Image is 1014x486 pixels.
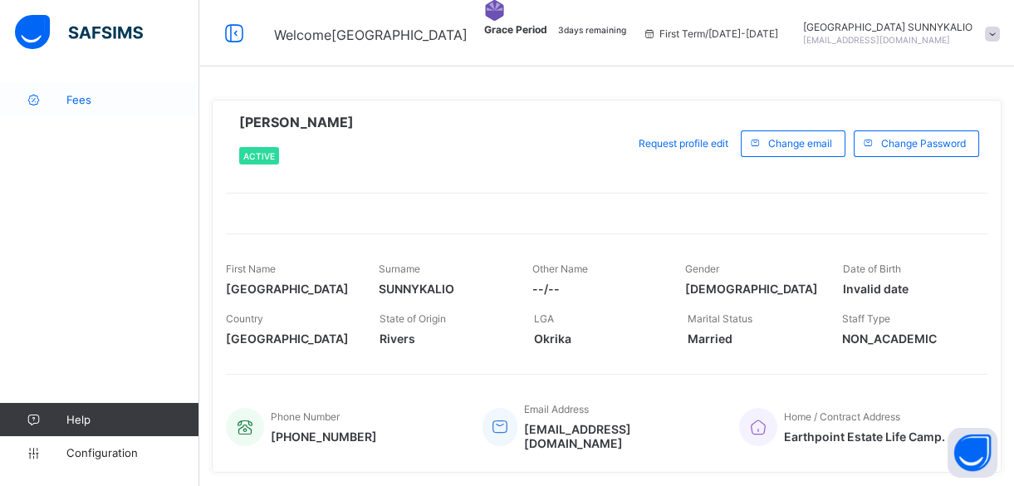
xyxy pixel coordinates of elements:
[66,93,199,106] span: Fees
[380,312,446,325] span: State of Origin
[15,15,143,50] img: safsims
[271,410,340,423] span: Phone Number
[226,263,276,275] span: First Name
[795,21,1008,46] div: FLORENCESUNNYKALIO
[803,21,972,33] span: [GEOGRAPHIC_DATA] SUNNYKALIO
[843,263,901,275] span: Date of Birth
[271,430,377,444] span: [PHONE_NUMBER]
[379,282,507,296] span: SUNNYKALIO
[842,331,971,346] span: NON_ACADEMIC
[688,312,752,325] span: Marital Status
[639,137,728,150] span: Request profile edit
[380,331,508,346] span: Rivers
[226,331,355,346] span: [GEOGRAPHIC_DATA]
[768,137,832,150] span: Change email
[379,263,420,275] span: Surname
[532,282,660,296] span: --/--
[842,312,890,325] span: Staff Type
[784,430,945,444] span: Earthpoint Estate Life Camp.
[534,312,554,325] span: LGA
[843,282,971,296] span: Invalid date
[524,422,714,450] span: [EMAIL_ADDRESS][DOMAIN_NAME]
[66,446,198,459] span: Configuration
[643,27,778,40] span: session/term information
[948,428,997,478] button: Open asap
[532,263,588,275] span: Other Name
[274,27,468,43] span: Welcome [GEOGRAPHIC_DATA]
[685,263,719,275] span: Gender
[803,35,950,45] span: [EMAIL_ADDRESS][DOMAIN_NAME]
[524,403,589,415] span: Email Address
[66,413,198,426] span: Help
[243,151,275,161] span: Active
[226,312,263,325] span: Country
[558,25,626,35] span: 3 days remaining
[688,331,816,346] span: Married
[534,331,663,346] span: Okrika
[685,282,818,296] span: [DEMOGRAPHIC_DATA]
[226,282,354,296] span: [GEOGRAPHIC_DATA]
[239,114,354,130] span: [PERSON_NAME]
[484,23,550,36] span: Grace Period
[881,137,966,150] span: Change Password
[784,410,900,423] span: Home / Contract Address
